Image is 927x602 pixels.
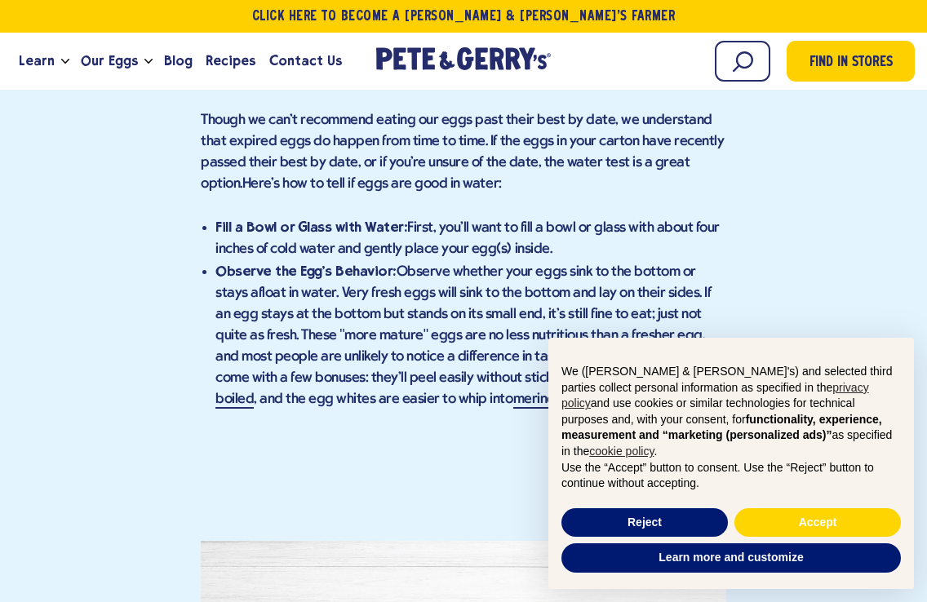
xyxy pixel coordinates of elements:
button: Open the dropdown menu for Our Eggs [144,59,153,64]
strong: Fill a Bowl or Glass with Water: [215,219,407,235]
button: Accept [734,508,901,538]
span: Contact Us [269,51,342,71]
a: Our Eggs [74,39,144,83]
a: Find in Stores [787,41,915,82]
button: Reject [561,508,728,538]
p: Use the “Accept” button to consent. Use the “Reject” button to continue without accepting. [561,460,901,492]
li: Observe whether your eggs sink to the bottom or stays afloat in water. Very fresh eggs will sink ... [215,260,726,410]
a: meringue [513,392,570,409]
a: Learn [12,39,61,83]
span: Find in Stores [809,52,893,74]
input: Search [715,41,770,82]
a: Recipes [199,39,262,83]
li: First, you’ll want to fill a bowl or glass with about four inches of cold water and gently place ... [215,216,726,260]
a: Contact Us [263,39,348,83]
span: Here’s how to tell if eggs are good in water: [242,176,502,192]
a: cookie policy [589,445,654,458]
p: Though we can’t recommend eating our eggs past their best by date, we understand that expired egg... [201,110,726,195]
button: Open the dropdown menu for Learn [61,59,69,64]
div: Notice [535,325,927,602]
a: Blog [157,39,199,83]
strong: Observe the Egg's Behavior: [215,263,397,279]
button: Learn more and customize [561,543,901,573]
span: Learn [19,51,55,71]
p: We ([PERSON_NAME] & [PERSON_NAME]'s) and selected third parties collect personal information as s... [561,364,901,460]
span: Recipes [206,51,255,71]
span: Blog [164,51,193,71]
span: Our Eggs [81,51,138,71]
